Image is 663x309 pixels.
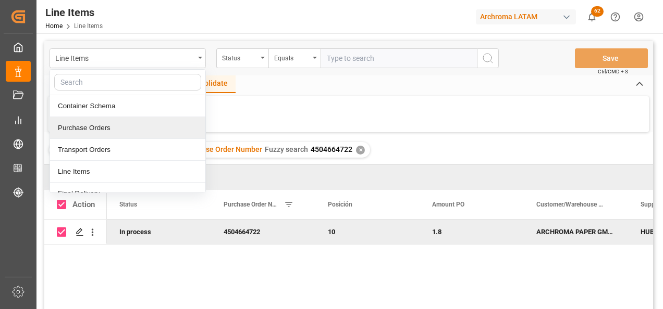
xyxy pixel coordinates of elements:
div: Action [72,200,95,209]
button: show 62 new notifications [580,5,604,29]
span: Posición [328,201,352,208]
a: Home [45,22,63,30]
div: Equals [274,51,310,63]
div: Line Items [50,161,205,183]
div: ARCHROMA PAPER GMBH Y COMPAÑIA, SOC. [524,220,628,244]
div: 10 [328,220,407,244]
div: Consolidate [180,75,236,93]
button: open menu [268,48,321,68]
button: Archroma LATAM [476,7,580,27]
span: 4504664722 [311,145,352,153]
span: Purchase Order Number [224,201,280,208]
span: Amount PO [432,201,464,208]
div: 4504664722 [211,220,315,244]
div: Final Delivery [50,183,205,204]
span: 62 [591,6,604,17]
div: 1.8 [420,220,524,244]
div: Status [222,51,257,63]
button: Help Center [604,5,627,29]
div: Line Items [55,51,194,64]
input: Type to search [321,48,477,68]
button: search button [477,48,499,68]
span: Ctrl/CMD + S [598,68,628,75]
div: Press SPACE to deselect this row. [44,220,107,244]
span: Customer/Warehouse Name [536,201,606,208]
div: Home [44,75,80,93]
span: Status [119,201,137,208]
span: Purchase Order Number [182,145,262,153]
span: Fuzzy search [265,145,308,153]
div: Transport Orders [50,139,205,161]
button: open menu [216,48,268,68]
div: Archroma LATAM [476,9,576,24]
div: ✕ [356,146,365,154]
div: In process [107,220,211,244]
button: close menu [50,48,206,68]
button: Save [575,48,648,68]
div: Line Items [45,5,103,20]
input: Search [54,74,201,91]
div: Container Schema [50,95,205,117]
div: Purchase Orders [50,117,205,139]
